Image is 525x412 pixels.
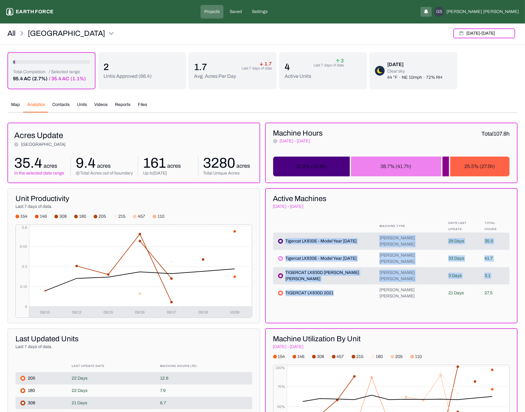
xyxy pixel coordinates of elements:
p: 95.4 AC [13,75,31,82]
a: All [7,28,15,38]
tspan: 0.15 [20,284,27,289]
span: 154 [20,213,28,220]
span: 146 [40,213,47,220]
p: · [399,74,400,81]
p: 3280 [203,156,235,170]
span: [PERSON_NAME] [447,9,482,15]
p: Last 7 days of data. [15,344,252,350]
p: In the selected date range [14,170,66,176]
div: Tigercat LX830E - Model Year [DATE] [278,255,370,262]
p: Last 7 days of data [242,66,272,71]
td: 21 Days [443,284,480,302]
div: Unit Productivity [15,194,252,204]
div: Last Updated Units [15,334,252,344]
div: 205 [20,375,62,381]
td: [PERSON_NAME] [PERSON_NAME] [375,233,443,250]
tspan: 09/16 [135,310,145,314]
tspan: 0.45 [20,244,27,249]
p: (1.1%) [70,75,86,82]
tspan: 0.3 [22,264,27,269]
p: 72% RH [426,74,442,81]
span: 180 [376,354,383,360]
td: 33 Days [443,250,480,267]
p: [DATE] - [DATE] [273,344,510,350]
img: earthforce-logo-white-uG4MPadI.svg [6,8,13,15]
span: 308 [59,213,67,220]
td: 3.1 [480,267,510,284]
td: 22 Days [67,372,155,385]
img: arrow [260,62,263,66]
span: 308 [317,354,324,360]
div: Tigercat LX830E - Model Year [DATE] [278,238,370,244]
button: Files [134,102,151,112]
img: arrow [336,59,340,63]
th: Last Update Date [67,360,155,372]
p: Earth force [16,8,53,15]
p: acres [166,162,181,170]
p: NE 10mph [402,74,422,81]
p: 1.7 [260,62,272,66]
span: 110 [415,354,422,360]
p: 38.7% (41.7h) [381,163,412,170]
div: [DATE] [387,61,442,68]
tspan: 100% [275,366,285,370]
p: [DATE] - [DATE] [273,204,510,210]
button: Contacts [49,102,73,112]
div: GS [434,7,444,17]
div: Active Machines [273,194,510,204]
td: 27.5 [480,284,510,302]
button: 32.9% (35.5h) [273,157,350,176]
span: 205 [396,354,403,360]
tspan: 0.6 [22,226,27,230]
p: 2 [104,61,152,73]
p: Up to [DATE] [143,170,193,176]
a: Settings [248,5,271,19]
tspan: 0 [25,305,27,309]
p: Last 7 days of data [314,63,344,68]
div: 308 [20,400,62,406]
div: Machine Utilization By Unit [273,334,510,344]
button: GS[PERSON_NAME][PERSON_NAME] [434,7,519,17]
p: Projects [204,9,220,15]
span: 180 [79,213,86,220]
p: Total Acres out of boundary [80,170,133,176]
p: 9.4 [76,156,96,170]
tspan: 09/17 [167,310,176,314]
p: 25.5% (27.5h) [464,163,495,170]
tspan: 50% [277,405,285,409]
tspan: 09/10 [40,310,50,314]
td: 35.5 [480,233,510,250]
span: 215 [118,213,125,220]
p: 44 °F [387,74,398,81]
p: 161 [143,156,166,170]
button: Videos [91,102,111,112]
button: Map [7,102,23,112]
th: Machine Hours (7D) [155,360,252,372]
button: 25.5% (27.5h) [450,157,510,176]
a: Projects [201,5,223,19]
p: Active Units [285,73,311,80]
td: 22 Days [67,385,155,397]
th: Days Last Update [443,220,480,233]
span: 457 [337,354,344,360]
td: 29 Days [443,233,480,250]
tspan: 10/06 [230,310,239,314]
p: acres [96,162,111,170]
p: Machine Hours [273,128,323,138]
td: [PERSON_NAME] [PERSON_NAME] [375,267,443,284]
p: Acres Update [14,129,253,141]
p: (2.7%) [32,75,48,82]
button: Units [73,102,91,112]
span: 154 [278,354,285,360]
p: [GEOGRAPHIC_DATA] [21,141,66,148]
button: Reports [111,102,134,112]
p: Total 107.8 h [481,129,510,138]
div: TIGERCAT LX830D [PERSON_NAME] [PERSON_NAME] [278,270,370,282]
button: [DATE]-[DATE] [453,28,515,38]
p: · [423,74,425,81]
span: 457 [138,213,145,220]
p: 35.4 [14,156,42,170]
p: 3 [336,59,344,63]
tspan: 09/12 [72,310,82,314]
p: Clear sky [387,68,442,74]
